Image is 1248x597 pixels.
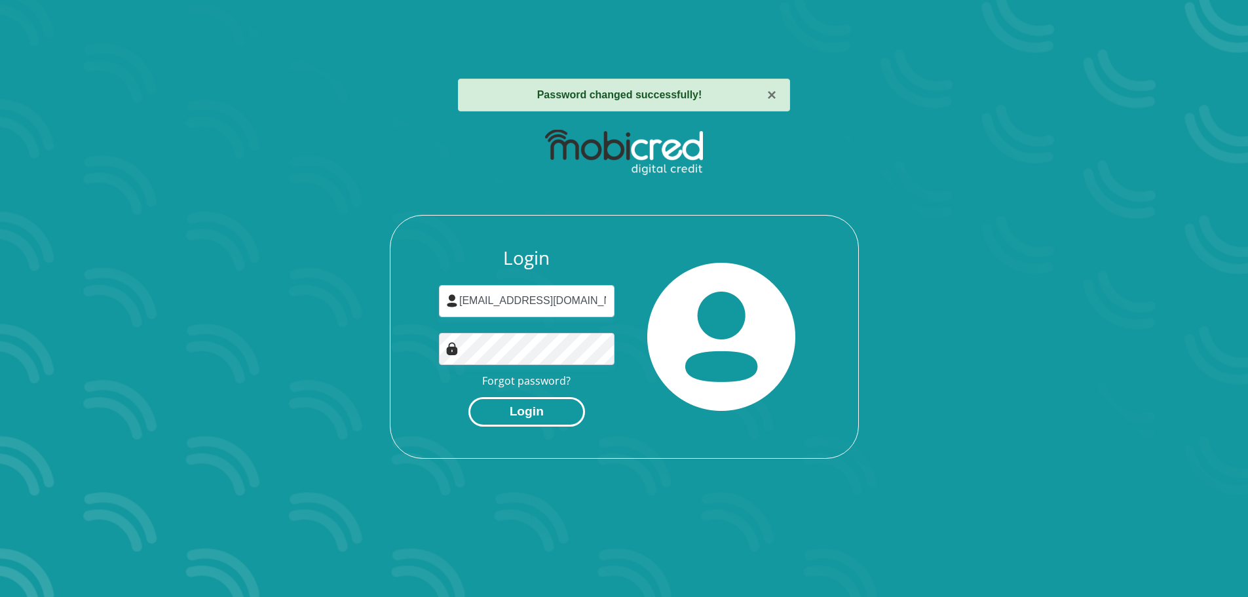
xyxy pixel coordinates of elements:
button: Login [468,397,585,427]
img: mobicred logo [545,130,703,176]
button: × [767,87,776,103]
h3: Login [439,247,615,269]
img: user-icon image [445,294,459,307]
input: Username [439,285,615,317]
a: Forgot password? [482,374,571,388]
img: Image [445,342,459,355]
strong: Password changed successfully! [537,89,702,100]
